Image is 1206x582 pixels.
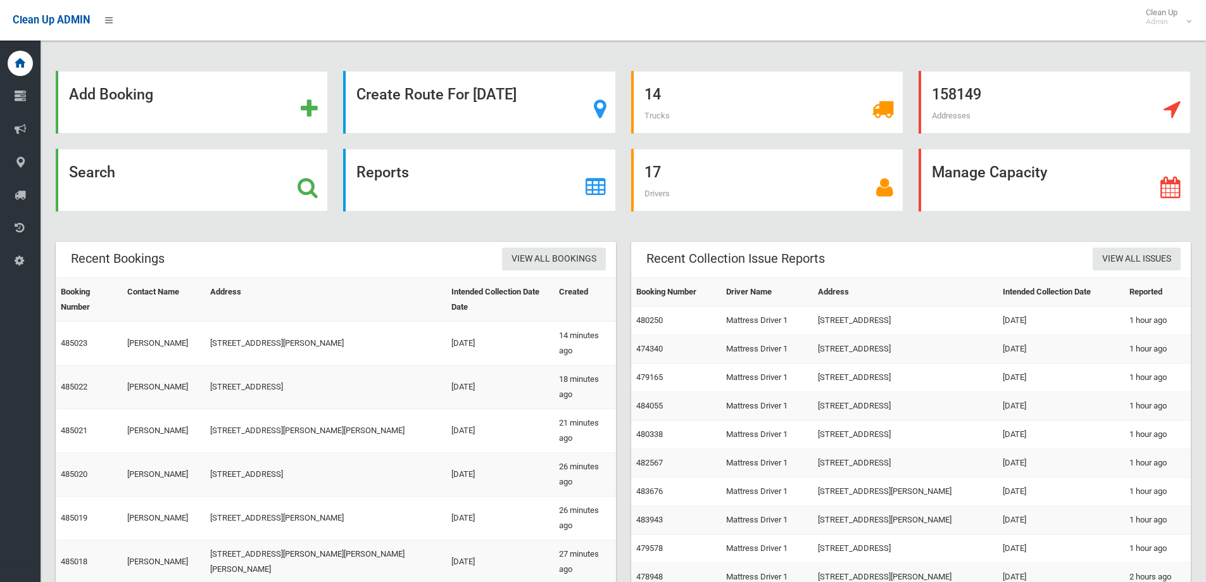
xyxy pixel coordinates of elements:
[998,535,1124,563] td: [DATE]
[554,409,616,453] td: 21 minutes ago
[343,71,615,134] a: Create Route For [DATE]
[721,307,813,335] td: Mattress Driver 1
[636,372,663,382] a: 479165
[1124,364,1191,392] td: 1 hour ago
[998,392,1124,421] td: [DATE]
[1124,421,1191,449] td: 1 hour ago
[644,189,670,198] span: Drivers
[122,278,205,322] th: Contact Name
[1124,307,1191,335] td: 1 hour ago
[56,71,328,134] a: Add Booking
[69,163,115,181] strong: Search
[1124,449,1191,478] td: 1 hour ago
[631,71,903,134] a: 14 Trucks
[636,515,663,524] a: 483943
[813,506,998,535] td: [STREET_ADDRESS][PERSON_NAME]
[813,392,998,421] td: [STREET_ADDRESS]
[1124,392,1191,421] td: 1 hour ago
[998,335,1124,364] td: [DATE]
[1124,506,1191,535] td: 1 hour ago
[69,85,153,103] strong: Add Booking
[61,382,87,391] a: 485022
[636,543,663,553] a: 479578
[122,322,205,365] td: [PERSON_NAME]
[721,364,813,392] td: Mattress Driver 1
[446,409,554,453] td: [DATE]
[56,149,328,212] a: Search
[813,335,998,364] td: [STREET_ADDRESS]
[631,246,840,271] header: Recent Collection Issue Reports
[636,344,663,353] a: 474340
[721,335,813,364] td: Mattress Driver 1
[813,421,998,449] td: [STREET_ADDRESS]
[446,365,554,409] td: [DATE]
[61,557,87,566] a: 485018
[205,322,447,365] td: [STREET_ADDRESS][PERSON_NAME]
[721,478,813,506] td: Mattress Driver 1
[636,458,663,467] a: 482567
[13,14,90,26] span: Clean Up ADMIN
[998,449,1124,478] td: [DATE]
[446,278,554,322] th: Intended Collection Date Date
[56,246,180,271] header: Recent Bookings
[122,453,205,497] td: [PERSON_NAME]
[721,278,813,307] th: Driver Name
[932,85,981,103] strong: 158149
[998,307,1124,335] td: [DATE]
[122,365,205,409] td: [PERSON_NAME]
[1093,248,1181,271] a: View All Issues
[446,322,554,365] td: [DATE]
[554,453,616,497] td: 26 minutes ago
[721,421,813,449] td: Mattress Driver 1
[813,364,998,392] td: [STREET_ADDRESS]
[1124,335,1191,364] td: 1 hour ago
[205,365,447,409] td: [STREET_ADDRESS]
[554,365,616,409] td: 18 minutes ago
[644,85,661,103] strong: 14
[644,111,670,120] span: Trucks
[721,535,813,563] td: Mattress Driver 1
[1146,17,1178,27] small: Admin
[636,486,663,496] a: 483676
[205,409,447,453] td: [STREET_ADDRESS][PERSON_NAME][PERSON_NAME]
[343,149,615,212] a: Reports
[1124,278,1191,307] th: Reported
[356,163,409,181] strong: Reports
[932,163,1047,181] strong: Manage Capacity
[631,149,903,212] a: 17 Drivers
[644,163,661,181] strong: 17
[61,513,87,522] a: 485019
[205,453,447,497] td: [STREET_ADDRESS]
[998,506,1124,535] td: [DATE]
[813,535,998,563] td: [STREET_ADDRESS]
[61,469,87,479] a: 485020
[932,111,970,120] span: Addresses
[554,497,616,540] td: 26 minutes ago
[813,278,998,307] th: Address
[356,85,517,103] strong: Create Route For [DATE]
[813,478,998,506] td: [STREET_ADDRESS][PERSON_NAME]
[205,278,447,322] th: Address
[919,149,1191,212] a: Manage Capacity
[721,392,813,421] td: Mattress Driver 1
[919,71,1191,134] a: 158149 Addresses
[1124,478,1191,506] td: 1 hour ago
[446,497,554,540] td: [DATE]
[1140,8,1190,27] span: Clean Up
[554,278,616,322] th: Created
[1124,535,1191,563] td: 1 hour ago
[502,248,606,271] a: View All Bookings
[998,364,1124,392] td: [DATE]
[998,478,1124,506] td: [DATE]
[636,315,663,325] a: 480250
[636,429,663,439] a: 480338
[631,278,722,307] th: Booking Number
[998,421,1124,449] td: [DATE]
[446,453,554,497] td: [DATE]
[721,506,813,535] td: Mattress Driver 1
[721,449,813,478] td: Mattress Driver 1
[998,278,1124,307] th: Intended Collection Date
[61,338,87,348] a: 485023
[122,409,205,453] td: [PERSON_NAME]
[122,497,205,540] td: [PERSON_NAME]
